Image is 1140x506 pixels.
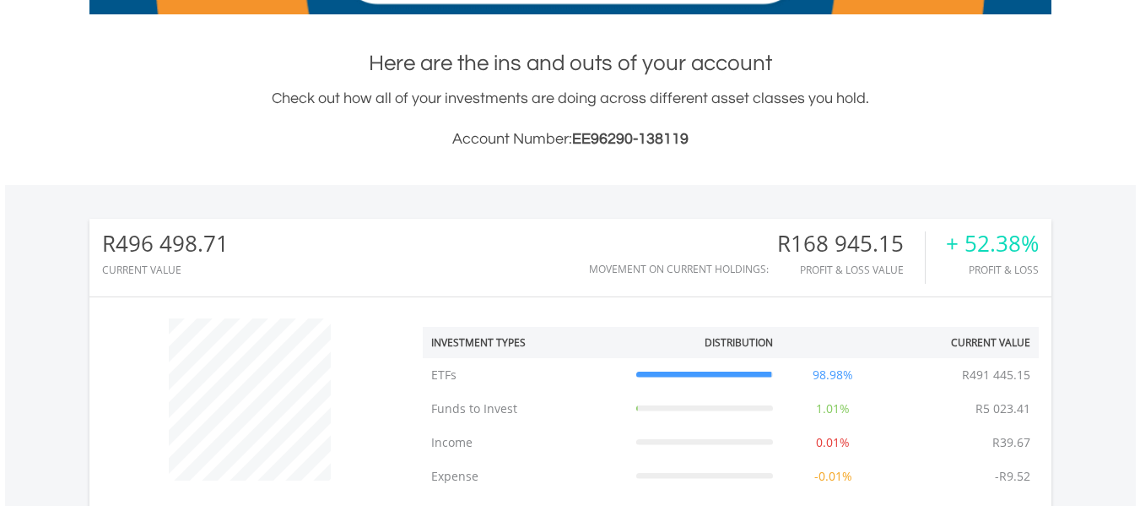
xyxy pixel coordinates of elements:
[781,426,884,460] td: 0.01%
[423,392,628,426] td: Funds to Invest
[423,358,628,392] td: ETFs
[89,128,1051,151] h3: Account Number:
[967,392,1039,426] td: R5 023.41
[423,327,628,358] th: Investment Types
[884,327,1039,358] th: Current Value
[102,231,229,256] div: R496 498.71
[423,460,628,493] td: Expense
[572,131,689,147] span: EE96290-138119
[705,335,773,350] div: Distribution
[984,426,1039,460] td: R39.67
[777,264,925,275] div: Profit & Loss Value
[946,231,1039,256] div: + 52.38%
[781,358,884,392] td: 98.98%
[986,460,1039,493] td: -R9.52
[102,264,229,275] div: CURRENT VALUE
[89,87,1051,151] div: Check out how all of your investments are doing across different asset classes you hold.
[781,392,884,426] td: 1.01%
[777,231,925,256] div: R168 945.15
[781,460,884,493] td: -0.01%
[89,48,1051,79] h1: Here are the ins and outs of your account
[954,358,1039,392] td: R491 445.15
[423,426,628,460] td: Income
[946,264,1039,275] div: Profit & Loss
[589,264,769,275] div: Movement on Current Holdings:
